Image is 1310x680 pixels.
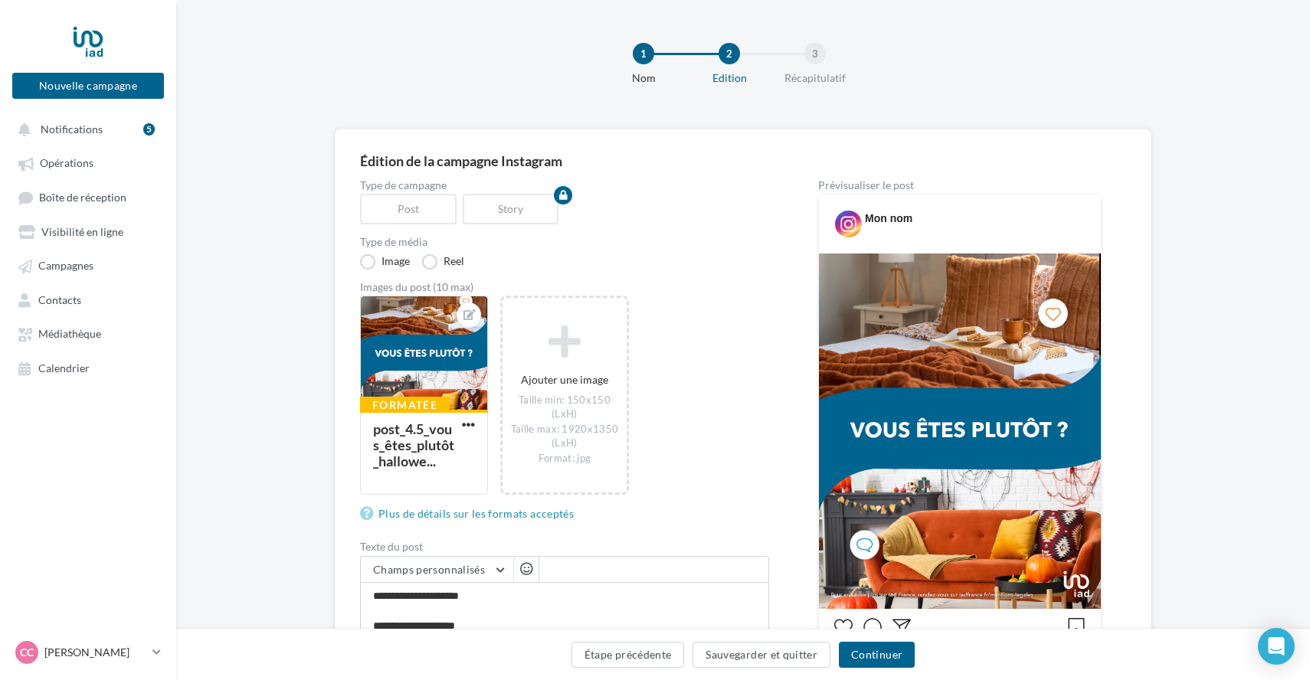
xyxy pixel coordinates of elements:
[360,282,769,293] div: Images du post (10 max)
[360,180,769,191] label: Type de campagne
[693,642,830,668] button: Sauvegarder et quitter
[680,70,778,86] div: Edition
[1258,628,1295,665] div: Open Intercom Messenger
[360,505,580,523] a: Plus de détails sur les formats acceptés
[41,123,103,136] span: Notifications
[9,286,167,313] a: Contacts
[9,183,167,211] a: Boîte de réception
[9,319,167,347] a: Médiathèque
[38,328,101,341] span: Médiathèque
[360,154,1126,168] div: Édition de la campagne Instagram
[839,642,915,668] button: Continuer
[38,361,90,374] span: Calendrier
[360,397,450,414] div: Formatée
[422,254,464,270] label: Reel
[12,638,164,667] a: CC [PERSON_NAME]
[373,563,485,576] span: Champs personnalisés
[633,43,654,64] div: 1
[594,70,693,86] div: Nom
[719,43,740,64] div: 2
[892,618,911,636] svg: Partager la publication
[804,43,826,64] div: 3
[9,217,167,245] a: Visibilité en ligne
[360,237,769,247] label: Type de média
[373,420,454,469] div: post_4.5_vous_êtes_plutôt_hallowe...
[361,557,513,583] button: Champs personnalisés
[9,149,167,176] a: Opérations
[834,618,853,636] svg: J’aime
[571,642,685,668] button: Étape précédente
[865,211,912,226] div: Mon nom
[9,251,167,279] a: Campagnes
[9,354,167,381] a: Calendrier
[143,123,155,136] div: 5
[360,541,769,552] label: Texte du post
[38,293,81,306] span: Contacts
[766,70,864,86] div: Récapitulatif
[1067,618,1086,636] svg: Enregistrer
[39,191,126,204] span: Boîte de réception
[44,645,146,660] p: [PERSON_NAME]
[41,225,123,238] span: Visibilité en ligne
[38,260,93,273] span: Campagnes
[12,73,164,99] button: Nouvelle campagne
[863,618,882,636] svg: Commenter
[9,115,161,142] button: Notifications 5
[360,254,410,270] label: Image
[818,180,1102,191] div: Prévisualiser le post
[40,157,93,170] span: Opérations
[20,645,34,660] span: CC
